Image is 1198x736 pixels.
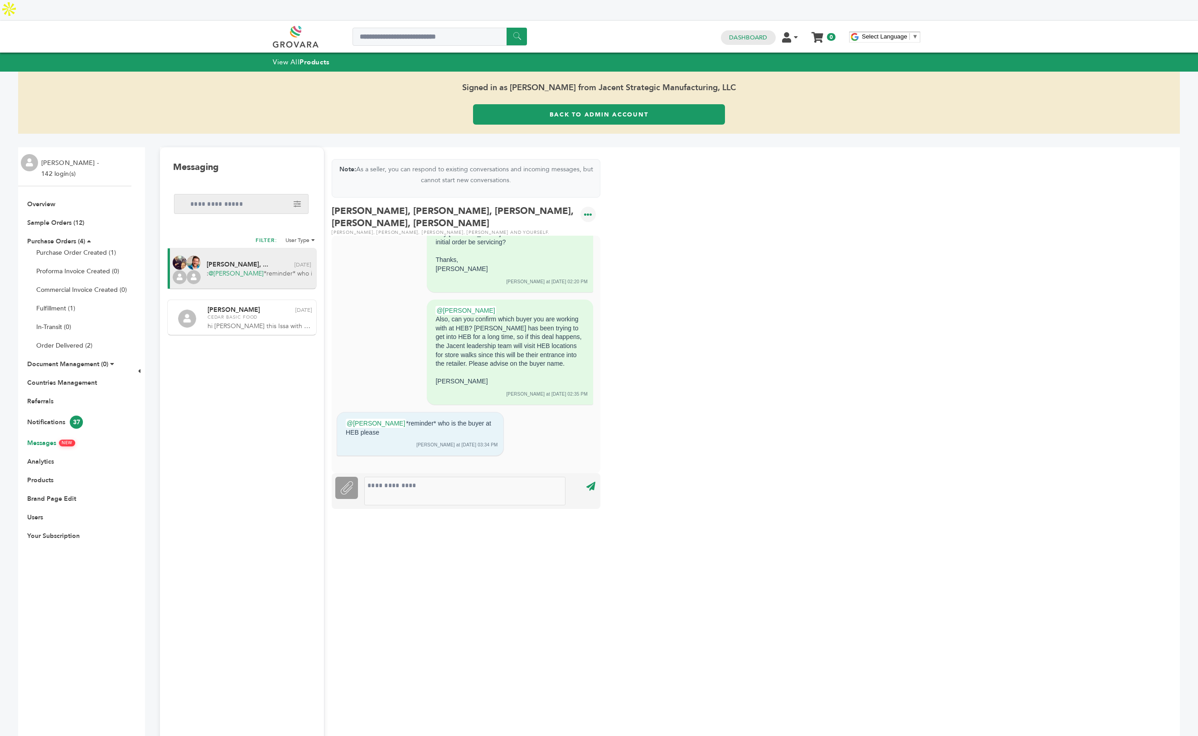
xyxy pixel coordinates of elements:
h2: FILTER: [256,237,277,247]
span: 37 [70,416,83,429]
a: MessagesNEW [27,439,75,447]
span: [PERSON_NAME] [208,307,260,313]
span: Signed in as [PERSON_NAME] from Jacent Strategic Manufacturing, LLC [18,72,1180,104]
strong: Note: [339,165,356,174]
span: 0 [827,33,836,41]
div: [PERSON_NAME] [435,265,585,274]
a: Brand Page Edit [27,494,76,503]
a: Users [27,513,43,522]
a: Purchase Order Created (1) [36,248,116,257]
div: [PERSON_NAME] at [DATE] 03:34 PM [416,442,498,448]
span: [DATE] [295,262,311,267]
span: ​ [909,33,910,40]
a: Products [27,476,53,484]
a: Your Subscription [27,532,80,540]
input: Search messages [174,194,309,214]
div: Hey [PERSON_NAME]. Which retailers would this initial order be servicing? [432,217,588,277]
h1: Messaging [173,161,219,173]
div: Also, can you confirm which buyer you are working with at HEB? [PERSON_NAME] has been trying to g... [432,303,588,389]
a: Notifications37 [27,418,83,426]
a: @[PERSON_NAME] [435,306,496,315]
input: Search a product or brand... [353,28,527,46]
a: Sample Orders (12) [27,218,84,227]
span: hi [PERSON_NAME] this Issa with cedar markets, I wanted to place an order for pokemon cards but i... [208,322,313,331]
span: [DATE] [295,307,312,313]
a: In-Transit (0) [36,323,71,331]
a: Overview [27,200,55,208]
div: [PERSON_NAME] at [DATE] 02:20 PM [432,279,588,285]
p: As a seller, you can respond to existing conversations and incoming messages, but cannot start ne... [332,164,600,186]
div: [PERSON_NAME] [435,377,585,386]
div: *reminder* who is the buyer at HEB please [343,416,498,440]
a: My Cart [812,29,823,39]
a: Purchase Orders (4) [27,237,85,246]
a: @[PERSON_NAME] [208,269,264,278]
span: : *reminder* who is the buyer at HEB please [207,269,312,278]
a: Back to Admin Account [473,104,725,125]
label: Attachment File [335,477,358,499]
a: @[PERSON_NAME] [346,419,406,428]
li: User Type [285,237,315,244]
div: [PERSON_NAME] at [DATE] 02:35 PM [432,391,588,397]
div: [PERSON_NAME], [PERSON_NAME], [PERSON_NAME], [PERSON_NAME] and yourself. [332,229,600,236]
span: [PERSON_NAME], ... [207,261,268,268]
a: Fulfillment (1) [36,304,75,313]
a: Order Delivered (2) [36,341,92,350]
a: Document Management (0) [27,360,108,368]
img: profile.png [21,154,38,171]
a: Select Language​ [862,33,918,40]
a: Dashboard [729,34,767,42]
div: Thanks, [435,256,585,265]
a: Commercial Invoice Created (0) [36,286,127,294]
span: Cedar Basic Food [208,314,312,320]
a: View AllProducts [273,58,330,67]
img: profile.png [178,310,196,328]
div: [PERSON_NAME], [PERSON_NAME], [PERSON_NAME], [PERSON_NAME], [PERSON_NAME] [332,202,600,229]
a: Analytics [27,457,54,466]
span: NEW [59,440,75,446]
img: profile.png [173,270,187,284]
span: Select Language [862,33,907,40]
a: Countries Management [27,378,97,387]
strong: Products [299,58,329,67]
a: Proforma Invoice Created (0) [36,267,119,276]
a: Referrals [27,397,53,406]
img: profile.png [187,270,201,284]
span: ▼ [912,33,918,40]
li: [PERSON_NAME] - 142 login(s) [41,158,101,179]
